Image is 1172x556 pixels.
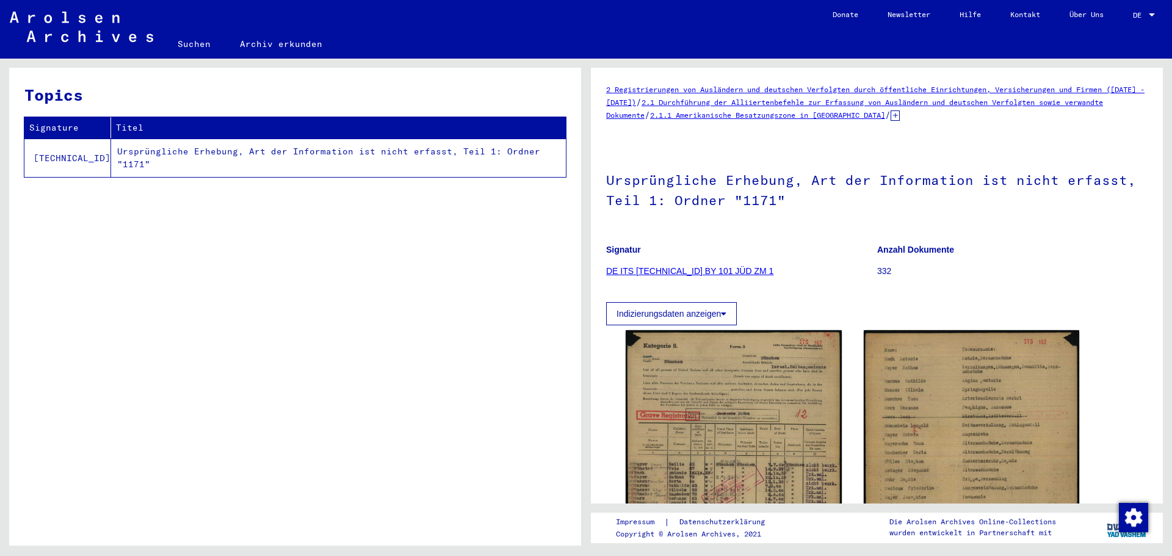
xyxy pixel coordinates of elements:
[163,29,225,59] a: Suchen
[606,98,1103,120] a: 2.1 Durchführung der Alliiertenbefehle zur Erfassung von Ausländern und deutschen Verfolgten sowi...
[24,117,111,139] th: Signature
[877,265,1148,278] p: 332
[225,29,337,59] a: Archiv erkunden
[10,12,153,42] img: Arolsen_neg.svg
[1133,11,1146,20] span: DE
[606,245,641,255] b: Signatur
[650,110,885,120] a: 2.1.1 Amerikanische Besatzungszone in [GEOGRAPHIC_DATA]
[889,516,1056,527] p: Die Arolsen Archives Online-Collections
[636,96,642,107] span: /
[24,83,565,107] h3: Topics
[606,85,1145,107] a: 2 Registrierungen von Ausländern und deutschen Verfolgten durch öffentliche Einrichtungen, Versic...
[616,529,780,540] p: Copyright © Arolsen Archives, 2021
[111,117,566,139] th: Titel
[616,516,780,529] div: |
[670,516,780,529] a: Datenschutzerklärung
[111,139,566,177] td: Ursprüngliche Erhebung, Art der Information ist nicht erfasst, Teil 1: Ordner "1171"
[877,245,954,255] b: Anzahl Dokumente
[1104,512,1150,543] img: yv_logo.png
[24,139,111,177] td: [TECHNICAL_ID]
[606,302,737,325] button: Indizierungsdaten anzeigen
[616,516,664,529] a: Impressum
[889,527,1056,538] p: wurden entwickelt in Partnerschaft mit
[606,266,773,276] a: DE ITS [TECHNICAL_ID] BY 101 JÜD ZM 1
[606,152,1148,226] h1: Ursprüngliche Erhebung, Art der Information ist nicht erfasst, Teil 1: Ordner "1171"
[1119,503,1148,532] img: Zustimmung ändern
[885,109,891,120] span: /
[645,109,650,120] span: /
